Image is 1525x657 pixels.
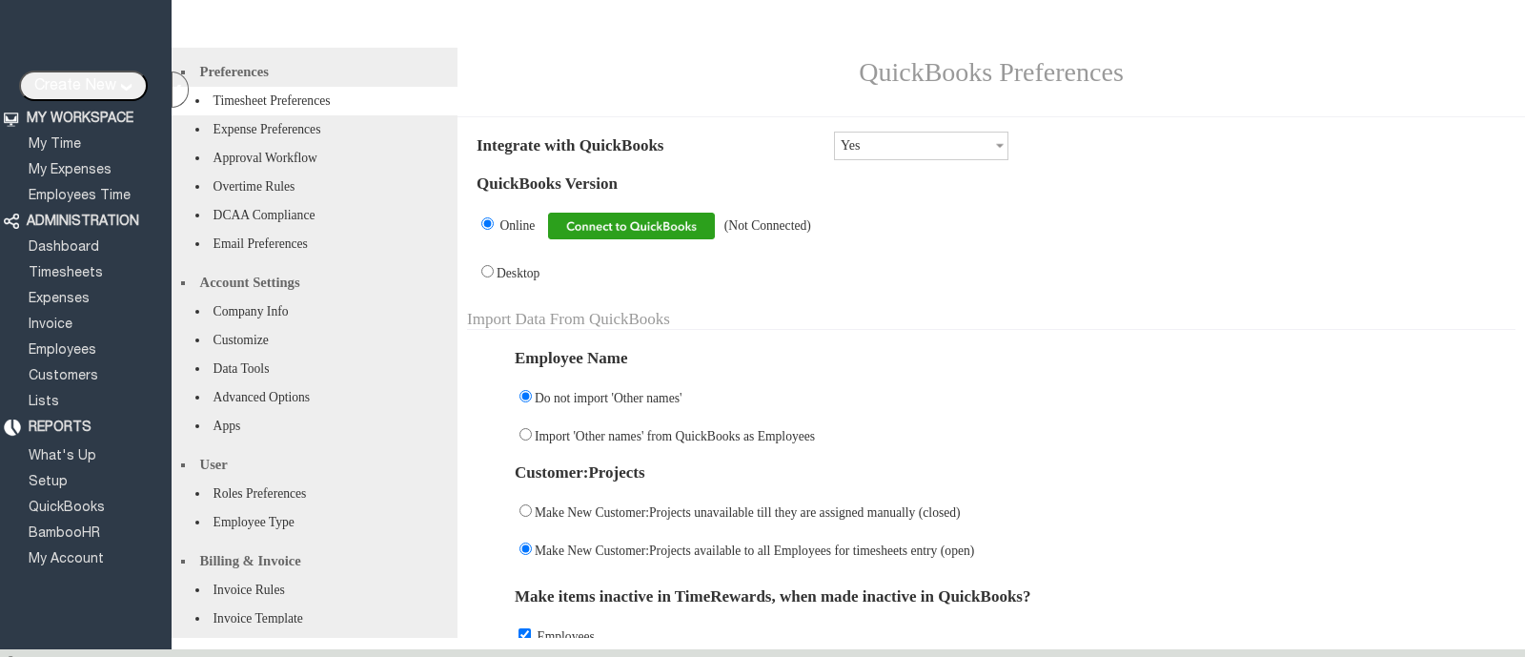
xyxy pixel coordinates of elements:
img: img_trans.gif [974,540,989,555]
li: Invoice Template [172,605,457,633]
li: Invoice Rules [172,576,457,605]
li: Overtime Rules [172,173,457,201]
li: Apps [172,412,457,441]
a: BambooHR [26,527,103,540]
a: Timesheets [26,267,106,279]
a: Lists [26,396,62,408]
li: Employee Type [172,508,457,537]
a: Expenses [26,293,92,305]
li: DCAA Compliance [172,201,457,230]
a: My Expenses [26,164,114,176]
a: QuickBooks [26,502,108,514]
td: Make New Customer:Projects available to all Employees for timesheets entry (open) [467,530,1515,568]
img: img_trans.gif [595,626,610,641]
img: img_trans.gif [1011,134,1027,150]
td: Desktop [467,253,1515,291]
a: Employees [26,344,99,357]
li: Customize [172,326,457,355]
a: Dashboard [26,241,102,254]
a: My Account [26,553,107,565]
img: Help [1443,10,1489,42]
td: Employees [467,616,1515,654]
td: QuickBooks Version [467,165,1515,203]
span: Online [499,218,535,233]
a: REPORTS [26,421,94,434]
a: Invoice [26,318,75,331]
img: img_trans.gif [961,502,976,517]
td: Make New Customer:Projects unavailable till they are assigned manually (closed) [467,492,1515,530]
li: Advanced Options [172,383,457,412]
span: (Not Connected) [724,218,811,233]
img: C2QB_white_btn_default1.png [548,213,715,239]
a: Employees Time [26,190,133,202]
li: Preferences [172,57,457,87]
input: Create New [19,71,148,101]
div: MY WORKSPACE [27,111,133,127]
td: Customer:Projects [467,454,1515,492]
td: Import 'Other names' from QuickBooks as Employees [467,416,1515,454]
li: Timesheet Preferences [172,87,457,115]
a: Setup [26,476,71,488]
li: Roles Preferences [172,480,457,508]
td: Employee Name [467,330,1515,379]
td: Do not import 'Other names' [467,378,1515,416]
a: What's Up [26,450,99,462]
a: Customers [26,370,101,382]
a: My Time [26,138,84,151]
td: Import Data From QuickBooks [467,291,1515,330]
img: img_trans.gif [815,425,830,441]
img: img_trans.gif [539,262,555,277]
td: QuickBooks Preferences [564,48,1418,97]
li: Data Tools [172,355,457,383]
li: Company Info [172,298,457,326]
li: Billing & Invoice [172,546,457,576]
li: Email Preferences [172,230,457,258]
li: Account Settings [172,268,457,298]
img: img_trans.gif [681,387,697,402]
td: Make items inactive in TimeRewards, when made inactive in QuickBooks? [467,568,1515,616]
li: Expense Preferences [172,115,457,144]
div: Hide Menus [172,72,189,108]
td: Integrate with QuickBooks [467,127,834,165]
li: User [172,450,457,480]
li: Approval Workflow [172,144,457,173]
iframe: Opens a widget where you can find more information [1372,600,1475,647]
div: ADMINISTRATION [27,214,139,230]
